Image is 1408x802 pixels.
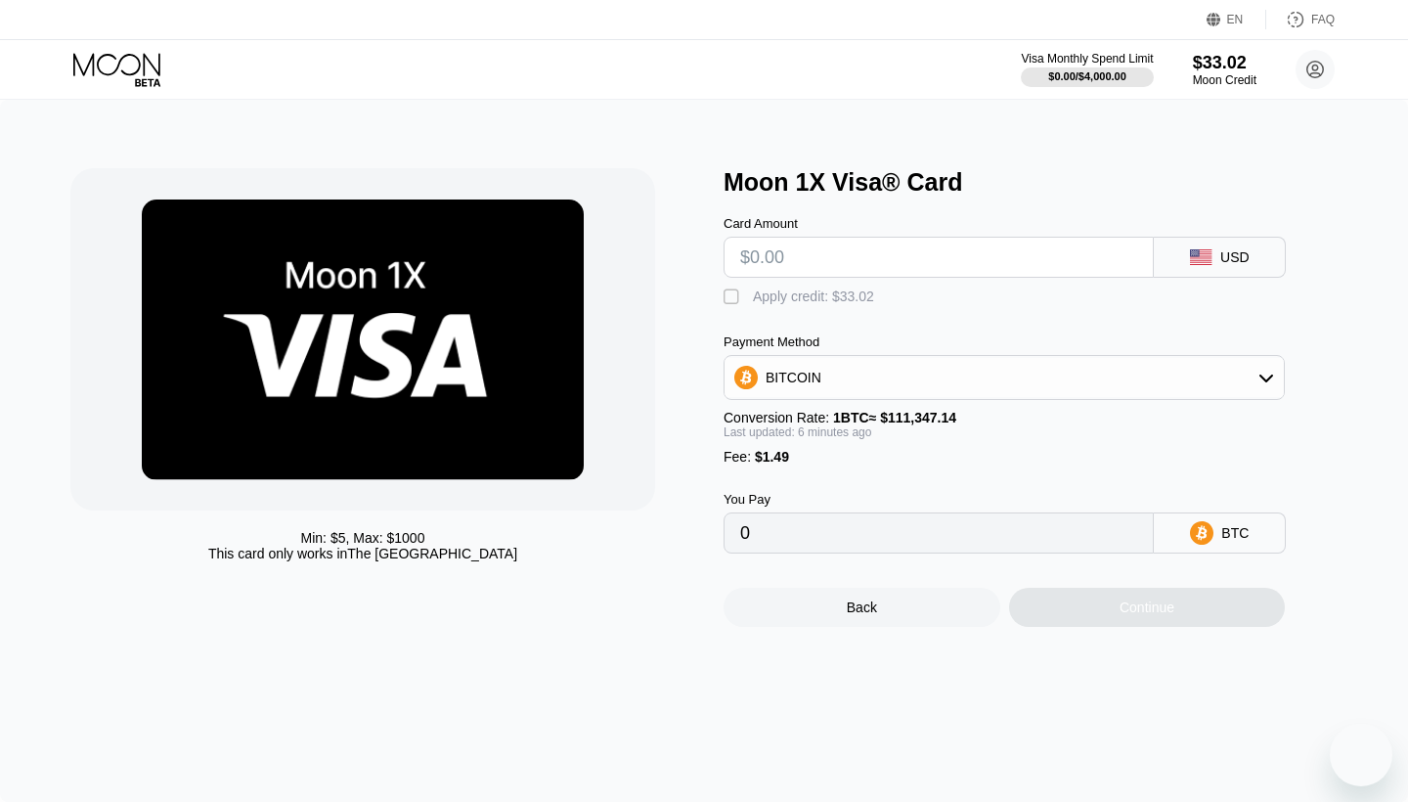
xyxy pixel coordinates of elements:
[1220,249,1250,265] div: USD
[740,238,1137,277] input: $0.00
[724,410,1285,425] div: Conversion Rate:
[833,410,956,425] span: 1 BTC ≈ $111,347.14
[847,600,877,615] div: Back
[724,168,1357,197] div: Moon 1X Visa® Card
[1193,53,1256,73] div: $33.02
[301,530,425,546] div: Min: $ 5 , Max: $ 1000
[1193,53,1256,87] div: $33.02Moon Credit
[766,370,821,385] div: BITCOIN
[724,588,1000,627] div: Back
[724,216,1154,231] div: Card Amount
[1221,525,1249,541] div: BTC
[753,289,874,304] div: Apply credit: $33.02
[724,288,743,307] div: 
[1193,73,1256,87] div: Moon Credit
[724,449,1285,465] div: Fee :
[755,449,789,465] span: $1.49
[1207,10,1266,29] div: EN
[1021,52,1153,87] div: Visa Monthly Spend Limit$0.00/$4,000.00
[208,546,517,561] div: This card only works in The [GEOGRAPHIC_DATA]
[1311,13,1335,26] div: FAQ
[1048,70,1126,82] div: $0.00 / $4,000.00
[725,358,1284,397] div: BITCOIN
[1266,10,1335,29] div: FAQ
[724,425,1285,439] div: Last updated: 6 minutes ago
[1330,724,1392,786] iframe: Button to launch messaging window
[1021,52,1153,66] div: Visa Monthly Spend Limit
[724,492,1154,507] div: You Pay
[724,334,1285,349] div: Payment Method
[1227,13,1244,26] div: EN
